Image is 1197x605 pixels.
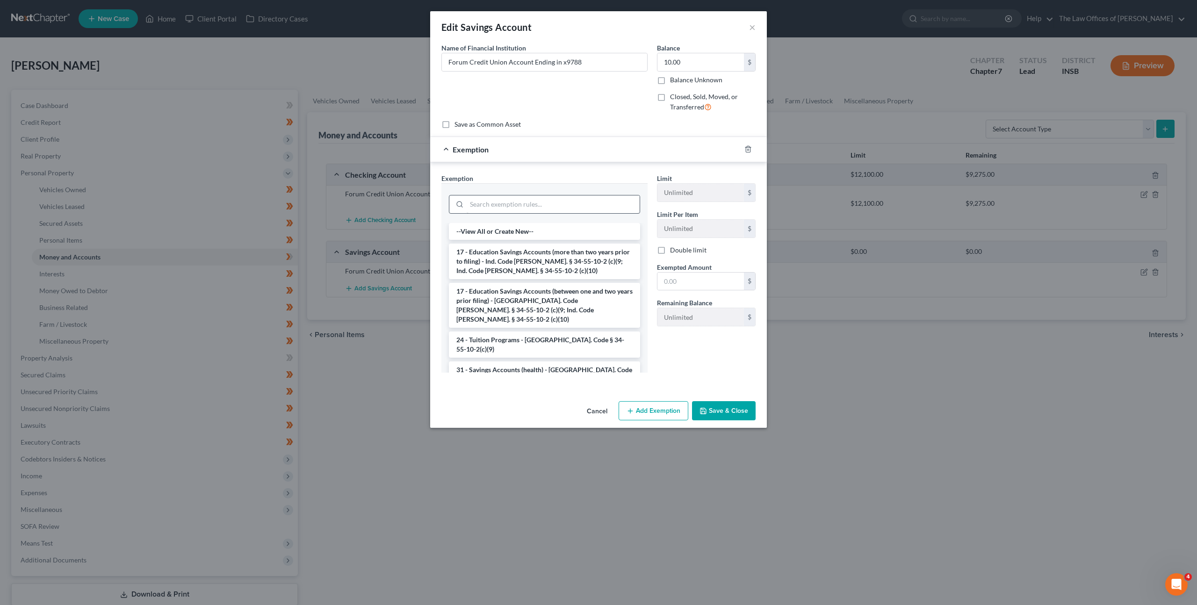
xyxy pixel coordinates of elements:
button: Save & Close [692,401,756,421]
button: × [749,22,756,33]
input: -- [657,184,744,202]
input: Enter name... [442,53,647,71]
button: Cancel [579,402,615,421]
input: Search exemption rules... [467,195,640,213]
li: --View All or Create New-- [449,223,640,240]
label: Limit Per Item [657,209,698,219]
div: $ [744,273,755,290]
span: Exempted Amount [657,263,712,271]
div: $ [744,308,755,326]
li: 31 - Savings Accounts (health) - [GEOGRAPHIC_DATA]. Code [PERSON_NAME]. § [FINANCIAL_ID] (c)(7); ... [449,361,640,397]
input: -- [657,220,744,238]
iframe: Intercom live chat [1165,573,1188,596]
button: Add Exemption [619,401,688,421]
label: Double limit [670,245,707,255]
span: Name of Financial Institution [441,44,526,52]
input: 0.00 [657,273,744,290]
span: Limit [657,174,672,182]
span: Exemption [441,174,473,182]
span: 4 [1184,573,1192,581]
div: $ [744,53,755,71]
label: Remaining Balance [657,298,712,308]
input: 0.00 [657,53,744,71]
label: Balance [657,43,680,53]
span: Exemption [453,145,489,154]
li: 24 - Tuition Programs - [GEOGRAPHIC_DATA]. Code § 34-55-10-2(c)(9) [449,331,640,358]
li: 17 - Education Savings Accounts (between one and two years prior filing) - [GEOGRAPHIC_DATA]. Cod... [449,283,640,328]
label: Save as Common Asset [454,120,521,129]
span: Closed, Sold, Moved, or Transferred [670,93,738,111]
div: $ [744,220,755,238]
div: Edit Savings Account [441,21,532,34]
label: Balance Unknown [670,75,722,85]
li: 17 - Education Savings Accounts (more than two years prior to filing) - Ind. Code [PERSON_NAME]. ... [449,244,640,279]
input: -- [657,308,744,326]
div: $ [744,184,755,202]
